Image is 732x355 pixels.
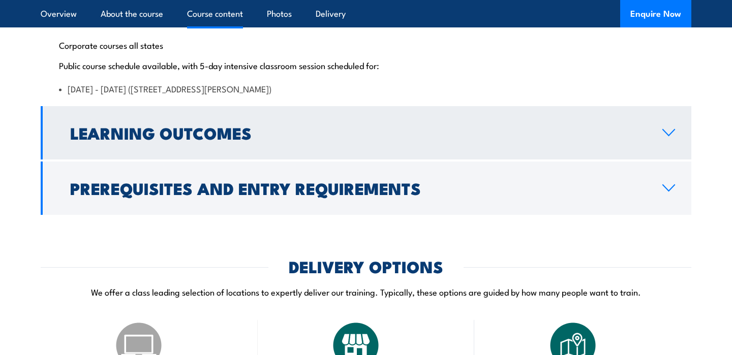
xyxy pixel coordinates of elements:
p: Corporate courses all states Public course schedule available, with 5-day intensive classroom ses... [59,40,673,70]
h2: Learning Outcomes [70,125,646,140]
a: Learning Outcomes [41,106,691,159]
a: Prerequisites and Entry Requirements [41,162,691,215]
h2: Prerequisites and Entry Requirements [70,181,646,195]
p: We offer a class leading selection of locations to expertly deliver our training. Typically, thes... [41,286,691,298]
h2: DELIVERY OPTIONS [289,259,443,273]
li: [DATE] - [DATE] ([STREET_ADDRESS][PERSON_NAME]) [59,83,673,94]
